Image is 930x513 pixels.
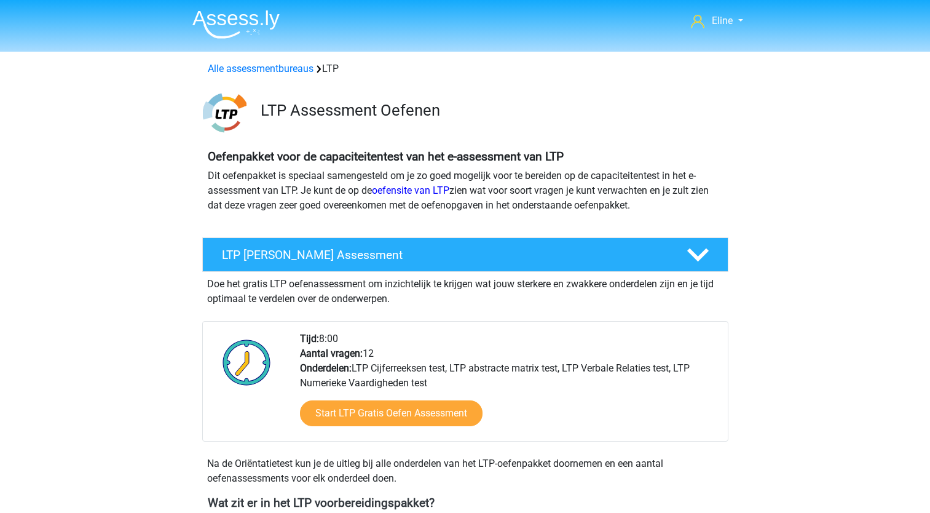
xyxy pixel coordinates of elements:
div: 8:00 12 LTP Cijferreeksen test, LTP abstracte matrix test, LTP Verbale Relaties test, LTP Numerie... [291,332,727,441]
span: Eline [712,15,733,26]
b: Oefenpakket voor de capaciteitentest van het e-assessment van LTP [208,149,564,164]
div: Doe het gratis LTP oefenassessment om inzichtelijk te krijgen wat jouw sterkere en zwakkere onder... [202,272,728,306]
a: Eline [686,14,747,28]
p: Dit oefenpakket is speciaal samengesteld om je zo goed mogelijk voor te bereiden op de capaciteit... [208,169,723,213]
h4: Wat zit er in het LTP voorbereidingspakket? [208,496,723,510]
b: Onderdelen: [300,362,352,374]
a: oefensite van LTP [372,185,449,196]
div: Na de Oriëntatietest kun je de uitleg bij alle onderdelen van het LTP-oefenpakket doornemen en ee... [202,456,728,486]
h4: LTP [PERSON_NAME] Assessment [222,248,667,262]
a: Start LTP Gratis Oefen Assessment [300,400,483,426]
b: Aantal vragen: [300,348,363,359]
a: Alle assessmentbureaus [208,63,313,74]
img: Klok [216,332,278,393]
div: LTP [203,62,728,76]
img: ltp.png [203,91,246,135]
img: Assessly [192,10,280,39]
h3: LTP Assessment Oefenen [261,101,719,120]
a: LTP [PERSON_NAME] Assessment [197,237,733,272]
b: Tijd: [300,333,319,344]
